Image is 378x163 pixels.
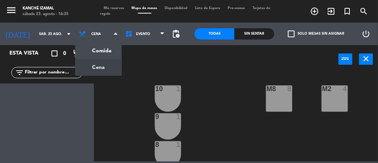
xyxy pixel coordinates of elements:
i: search [360,7,369,16]
div: sábado 23. agosto - 16:35 [23,11,68,17]
input: Filtrar por nombre... [24,69,82,77]
button: menu [6,5,17,18]
span: RESERVAR MESA [306,5,323,18]
i: close [362,54,371,63]
span: BUSCAR [356,5,372,18]
span: 0 [63,49,66,58]
i: filter_list [15,68,24,77]
span: Cena [91,32,101,36]
div: 1 [176,113,181,120]
span: Reserva especial [339,5,356,18]
span: Mis reservas [100,6,128,10]
span: Pre-acceso [224,6,249,10]
div: 1 [176,85,181,92]
i: turned_in_not [343,7,352,16]
i: power_settings_new [361,29,370,38]
span: Tarjetas de regalo [100,6,271,15]
div: Kanché Izamal [23,6,68,11]
span: Disponibilidad [161,6,192,10]
div: Sin sentar [234,28,274,40]
i: power_input [341,54,350,63]
div: Esta vista [4,49,54,58]
span: pending_actions [171,29,180,38]
a: Cena [76,59,121,76]
div: Todas [195,28,234,40]
span: check_box_outline_blank [288,30,295,37]
i: menu [6,5,17,16]
i: restaurant [73,49,82,58]
i: exit_to_app [327,7,336,16]
span: Lista de Espera [192,6,224,10]
div: 8 [287,85,292,92]
div: 1 [176,141,181,148]
label: Solo mesas sin asignar [288,30,344,37]
div: 4 [343,85,348,92]
a: Comida [76,43,121,59]
button: close [359,53,373,65]
i: arrow_drop_down [64,29,73,38]
button: power_input [339,53,352,65]
span: Mapa de mesas [128,6,161,10]
i: add_circle_outline [310,7,319,16]
span: EVENTO [136,32,150,36]
span: WALK IN [323,5,339,18]
div: M2 [322,85,323,92]
i: crop_square [50,49,59,58]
